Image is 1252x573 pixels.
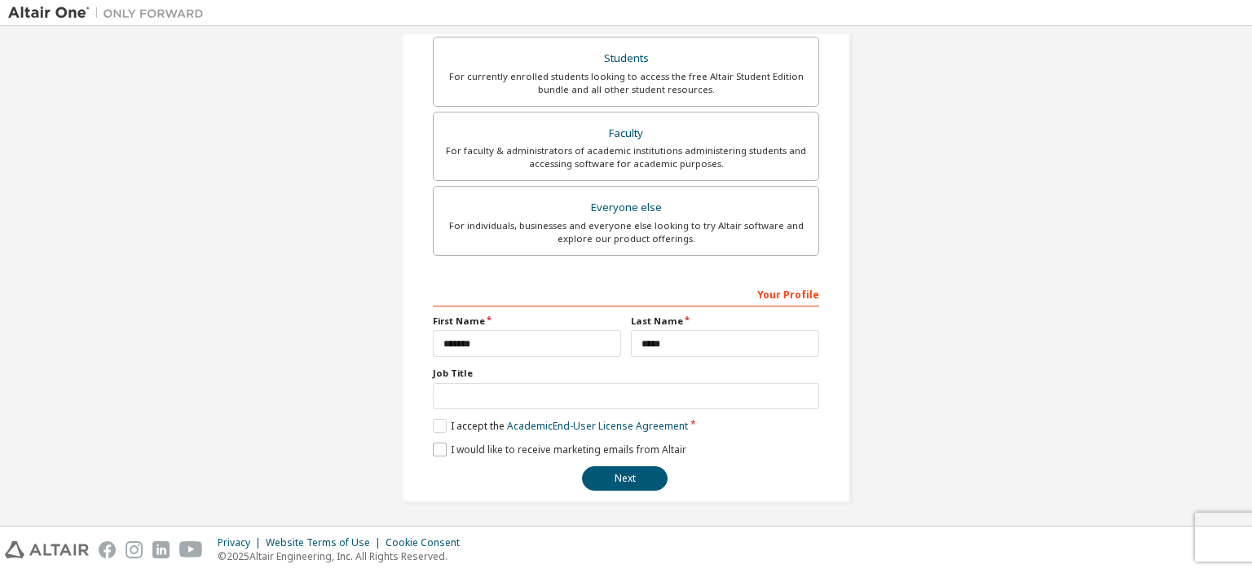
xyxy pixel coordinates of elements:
div: Privacy [218,536,266,549]
div: For individuals, businesses and everyone else looking to try Altair software and explore our prod... [443,219,809,245]
div: Students [443,47,809,70]
label: First Name [433,315,621,328]
p: © 2025 Altair Engineering, Inc. All Rights Reserved. [218,549,469,563]
img: instagram.svg [126,541,143,558]
div: Cookie Consent [386,536,469,549]
img: linkedin.svg [152,541,170,558]
div: For currently enrolled students looking to access the free Altair Student Edition bundle and all ... [443,70,809,96]
label: Job Title [433,367,819,380]
label: I accept the [433,419,688,433]
div: Everyone else [443,196,809,219]
div: For faculty & administrators of academic institutions administering students and accessing softwa... [443,144,809,170]
label: I would like to receive marketing emails from Altair [433,443,686,456]
img: Altair One [8,5,212,21]
label: Last Name [631,315,819,328]
img: youtube.svg [179,541,203,558]
div: Website Terms of Use [266,536,386,549]
img: facebook.svg [99,541,116,558]
img: altair_logo.svg [5,541,89,558]
button: Next [582,466,668,491]
a: Academic End-User License Agreement [507,419,688,433]
div: Faculty [443,122,809,145]
div: Your Profile [433,280,819,306]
